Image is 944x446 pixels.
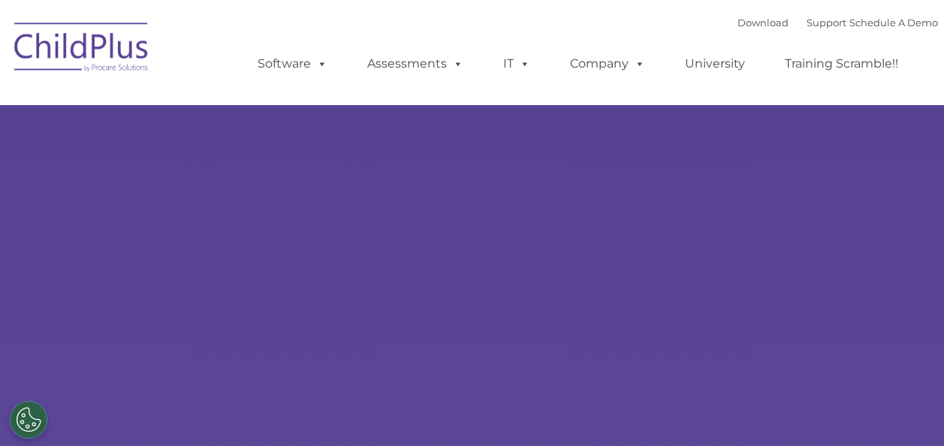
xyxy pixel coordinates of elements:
a: Company [555,49,660,79]
img: ChildPlus by Procare Solutions [7,12,157,87]
a: Assessments [352,49,478,79]
button: Cookies Settings [10,401,47,438]
a: Training Scramble!! [770,49,913,79]
a: University [670,49,760,79]
a: Support [807,17,846,29]
a: Download [737,17,789,29]
a: Schedule A Demo [849,17,938,29]
a: IT [488,49,545,79]
a: Software [243,49,342,79]
font: | [737,17,938,29]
